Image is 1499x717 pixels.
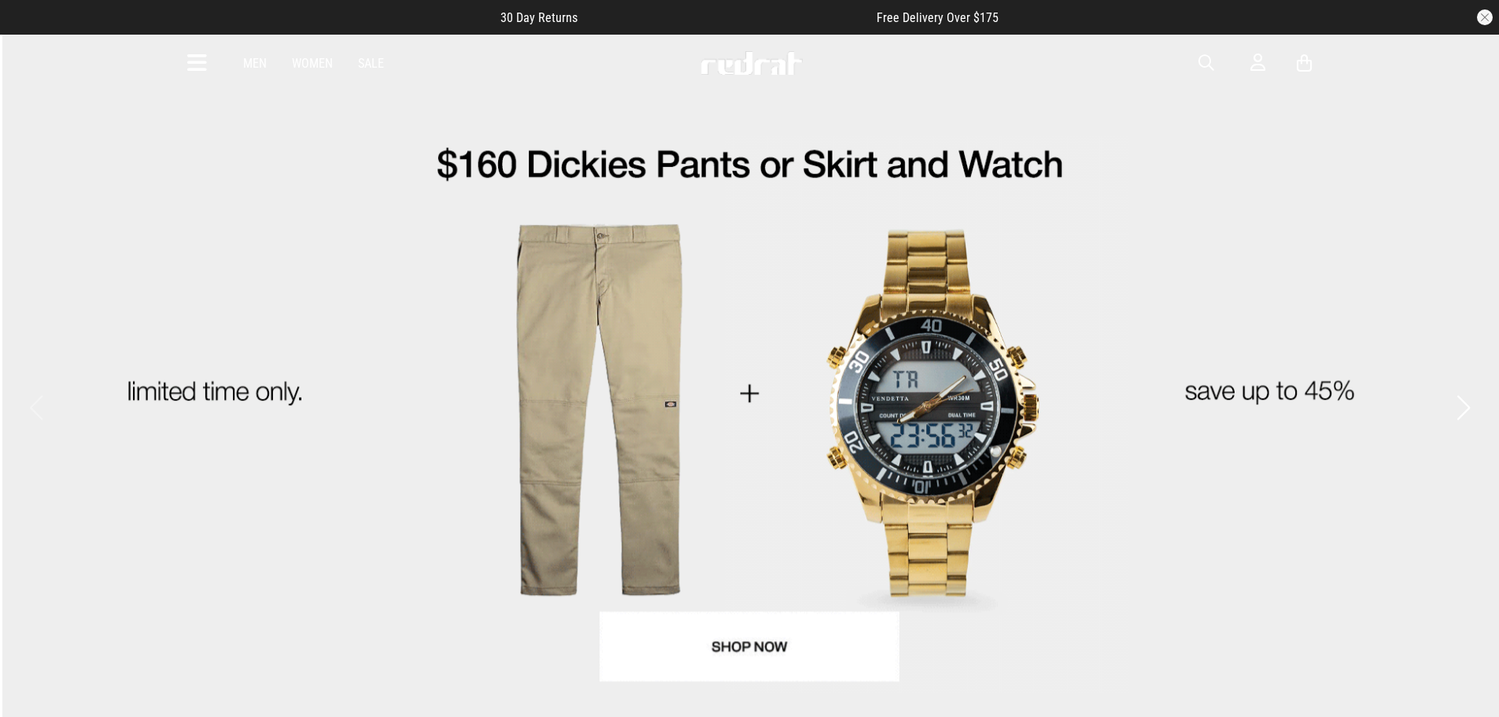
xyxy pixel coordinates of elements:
[609,9,845,25] iframe: Customer reviews powered by Trustpilot
[500,10,578,25] span: 30 Day Returns
[700,51,803,75] img: Redrat logo
[877,10,999,25] span: Free Delivery Over $175
[25,390,46,425] button: Previous slide
[243,56,267,71] a: Men
[13,6,60,54] button: Open LiveChat chat widget
[358,56,384,71] a: Sale
[1453,390,1474,425] button: Next slide
[292,56,333,71] a: Women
